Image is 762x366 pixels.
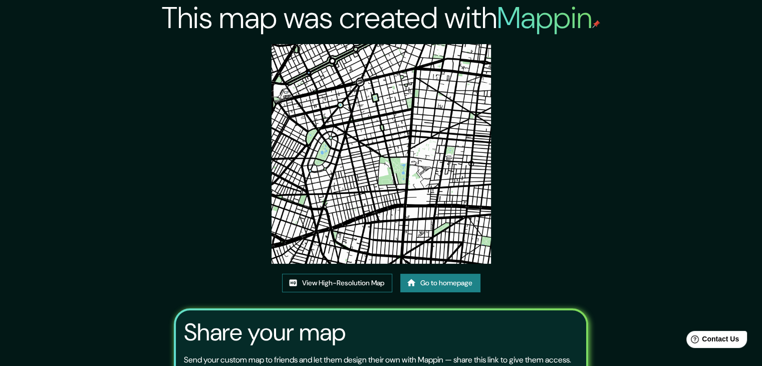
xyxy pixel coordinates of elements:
[673,327,751,355] iframe: Help widget launcher
[400,274,480,292] a: Go to homepage
[272,44,491,264] img: created-map
[592,20,600,28] img: mappin-pin
[282,274,392,292] a: View High-Resolution Map
[184,354,571,366] p: Send your custom map to friends and let them design their own with Mappin — share this link to gi...
[184,318,346,346] h3: Share your map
